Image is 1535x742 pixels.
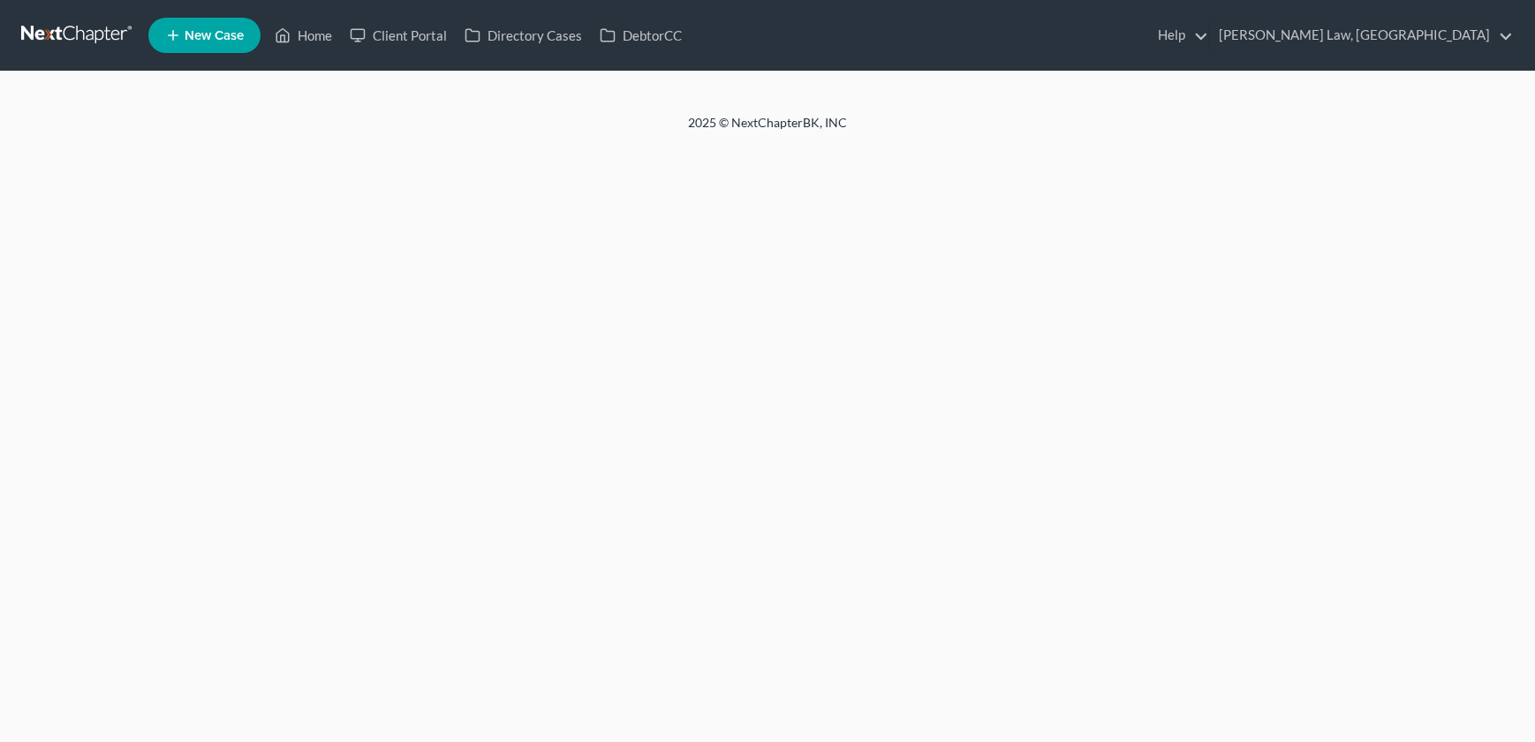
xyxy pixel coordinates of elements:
a: Client Portal [341,19,456,51]
new-legal-case-button: New Case [148,18,261,53]
a: Home [266,19,341,51]
a: Directory Cases [456,19,591,51]
div: 2025 © NextChapterBK, INC [264,114,1271,146]
a: Help [1149,19,1208,51]
a: DebtorCC [591,19,691,51]
a: [PERSON_NAME] Law, [GEOGRAPHIC_DATA] [1210,19,1513,51]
